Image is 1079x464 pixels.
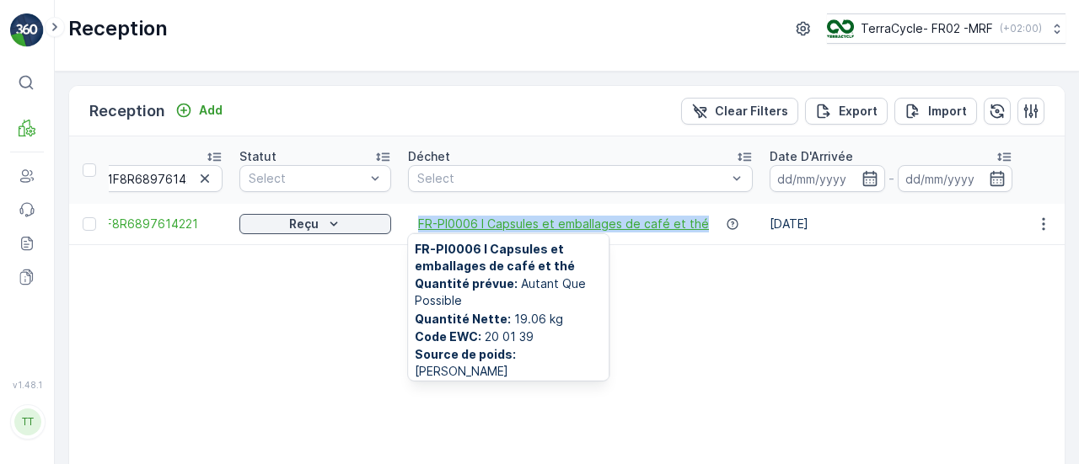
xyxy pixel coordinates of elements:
b: Source de poids : [415,347,516,361]
button: Import [894,98,977,125]
button: Export [805,98,888,125]
td: [DATE] [761,204,1021,244]
button: TerraCycle- FR02 -MRF(+02:00) [827,13,1066,44]
p: Select [249,170,365,187]
div: TT [14,408,41,435]
span: [PERSON_NAME] [415,346,602,380]
p: Reçu [289,216,319,232]
a: 1Z501F8R6897614221 [71,216,223,232]
span: 20 01 39 [415,328,602,344]
p: Date D'Arrivée [770,148,853,165]
p: Clear Filters [715,103,788,120]
span: Autant Que Possible [415,275,602,309]
p: Import [928,103,967,120]
p: Select [417,170,727,187]
a: FR-PI0006 I Capsules et emballages de café et thé [418,216,709,232]
span: v 1.48.1 [10,380,44,390]
p: Reception [68,15,168,42]
img: logo [10,13,44,47]
p: ( +02:00 ) [1000,22,1042,35]
input: Search [71,165,223,192]
button: Reçu [239,214,391,234]
button: TT [10,393,44,451]
button: Clear Filters [681,98,798,125]
span: FR-PI0006 I Capsules et emballages de café et thé [415,241,602,275]
button: Add [169,100,229,120]
b: Quantité prévue : [415,276,518,291]
p: - [888,168,894,189]
p: Export [839,103,878,120]
div: Toggle Row Selected [83,217,96,231]
input: dd/mm/yyyy [770,165,885,192]
img: terracycle.png [827,19,854,38]
p: TerraCycle- FR02 -MRF [861,20,993,37]
p: Statut [239,148,276,165]
input: dd/mm/yyyy [898,165,1013,192]
b: Code EWC : [415,328,481,343]
p: Add [199,102,223,119]
span: 19.06 kg [415,310,602,327]
p: Reception [89,99,165,123]
p: Déchet [408,148,450,165]
b: Quantité Nette : [415,311,511,325]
